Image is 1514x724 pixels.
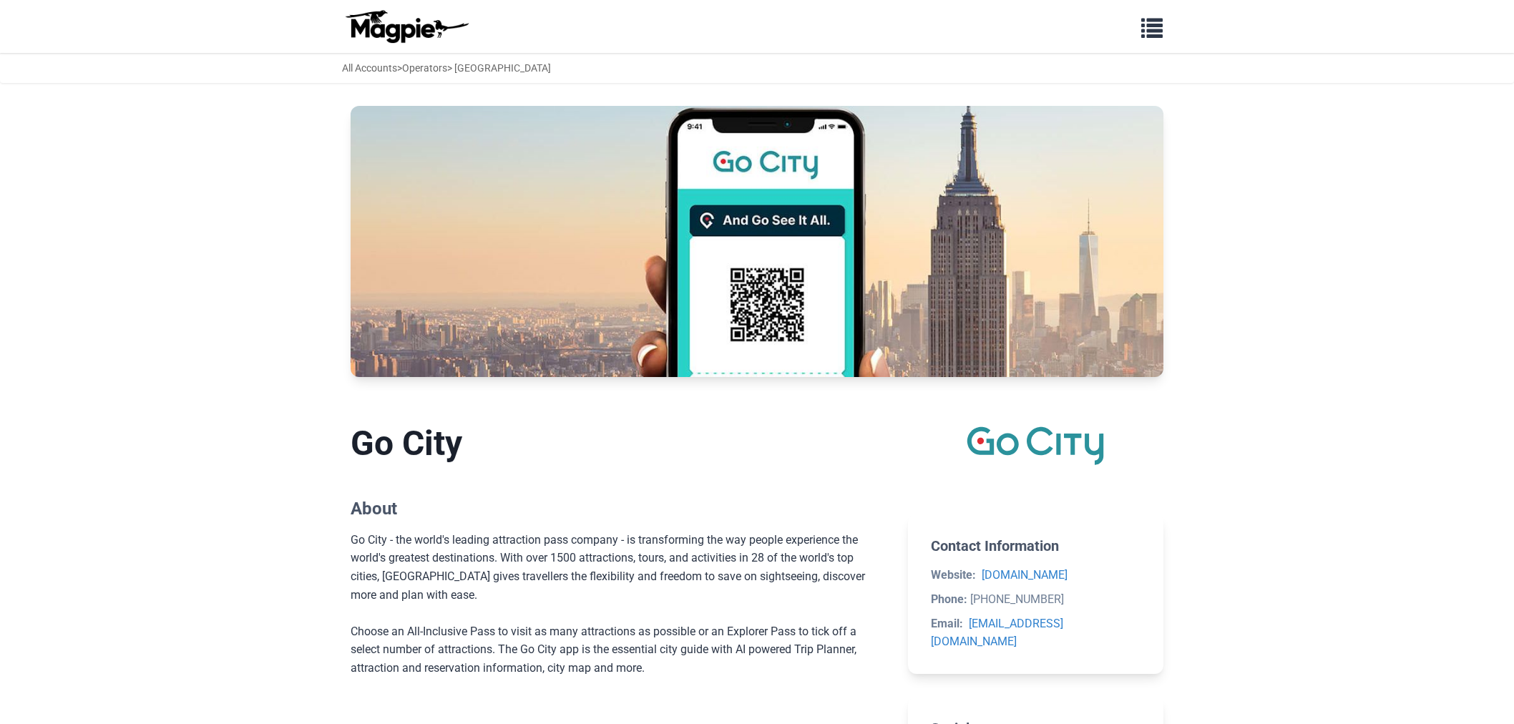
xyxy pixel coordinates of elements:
[402,62,447,74] a: Operators
[342,62,397,74] a: All Accounts
[931,592,967,606] strong: Phone:
[342,9,471,44] img: logo-ab69f6fb50320c5b225c76a69d11143b.png
[342,60,551,76] div: > > [GEOGRAPHIC_DATA]
[351,531,885,677] div: Go City - the world's leading attraction pass company - is transforming the way people experience...
[982,568,1068,582] a: [DOMAIN_NAME]
[931,617,1063,649] a: [EMAIL_ADDRESS][DOMAIN_NAME]
[931,590,1141,609] li: [PHONE_NUMBER]
[351,106,1163,377] img: Go City banner
[351,499,885,519] h2: About
[931,537,1141,554] h2: Contact Information
[931,617,963,630] strong: Email:
[967,423,1104,469] img: Go City logo
[351,423,885,464] h1: Go City
[931,568,976,582] strong: Website:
